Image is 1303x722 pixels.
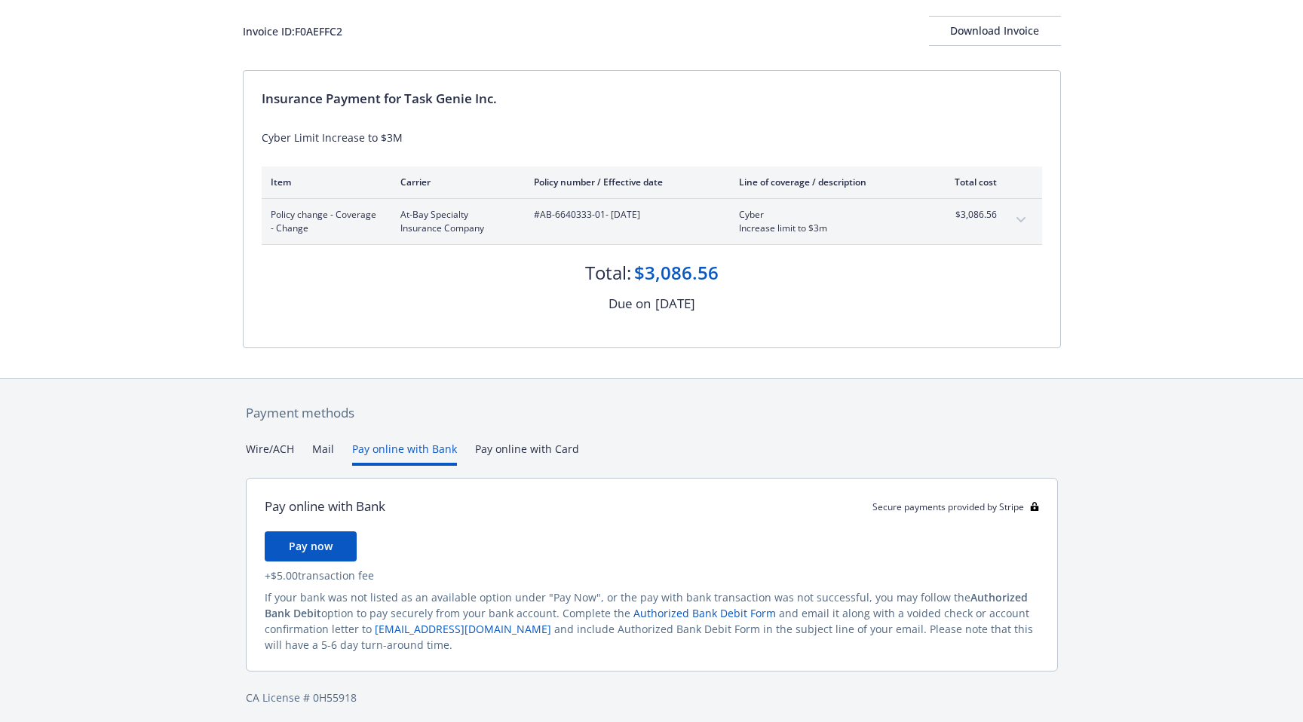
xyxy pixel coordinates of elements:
[375,622,551,636] a: [EMAIL_ADDRESS][DOMAIN_NAME]
[633,606,776,620] a: Authorized Bank Debit Form
[400,176,510,188] div: Carrier
[271,176,376,188] div: Item
[739,208,916,235] span: CyberIncrease limit to $3m
[246,690,1058,705] div: CA License # 0H55918
[400,208,510,235] span: At-Bay Specialty Insurance Company
[289,539,333,553] span: Pay now
[634,260,719,286] div: $3,086.56
[265,568,1039,583] div: + $5.00 transaction fee
[534,208,715,222] span: #AB-6640333-01 - [DATE]
[265,589,1039,653] div: If your bank was not listed as an available option under "Pay Now", or the pay with bank transact...
[872,500,1039,513] div: Secure payments provided by Stripe
[739,222,916,235] span: Increase limit to $3m
[262,130,1042,145] div: Cyber Limit Increase to $3M
[739,176,916,188] div: Line of coverage / description
[262,199,1042,244] div: Policy change - Coverage - ChangeAt-Bay Specialty Insurance Company#AB-6640333-01- [DATE]CyberInc...
[265,590,1028,620] span: Authorized Bank Debit
[940,176,997,188] div: Total cost
[265,531,357,561] button: Pay now
[585,260,631,286] div: Total:
[265,497,385,516] div: Pay online with Bank
[352,441,457,466] button: Pay online with Bank
[940,208,997,222] span: $3,086.56
[534,176,715,188] div: Policy number / Effective date
[262,89,1042,109] div: Insurance Payment for Task Genie Inc.
[246,403,1058,423] div: Payment methods
[312,441,334,466] button: Mail
[929,16,1061,46] button: Download Invoice
[739,208,916,222] span: Cyber
[655,294,695,314] div: [DATE]
[271,208,376,235] span: Policy change - Coverage - Change
[1009,208,1033,232] button: expand content
[243,23,342,39] div: Invoice ID: F0AEFFC2
[246,441,294,466] button: Wire/ACH
[929,17,1061,45] div: Download Invoice
[475,441,579,466] button: Pay online with Card
[609,294,651,314] div: Due on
